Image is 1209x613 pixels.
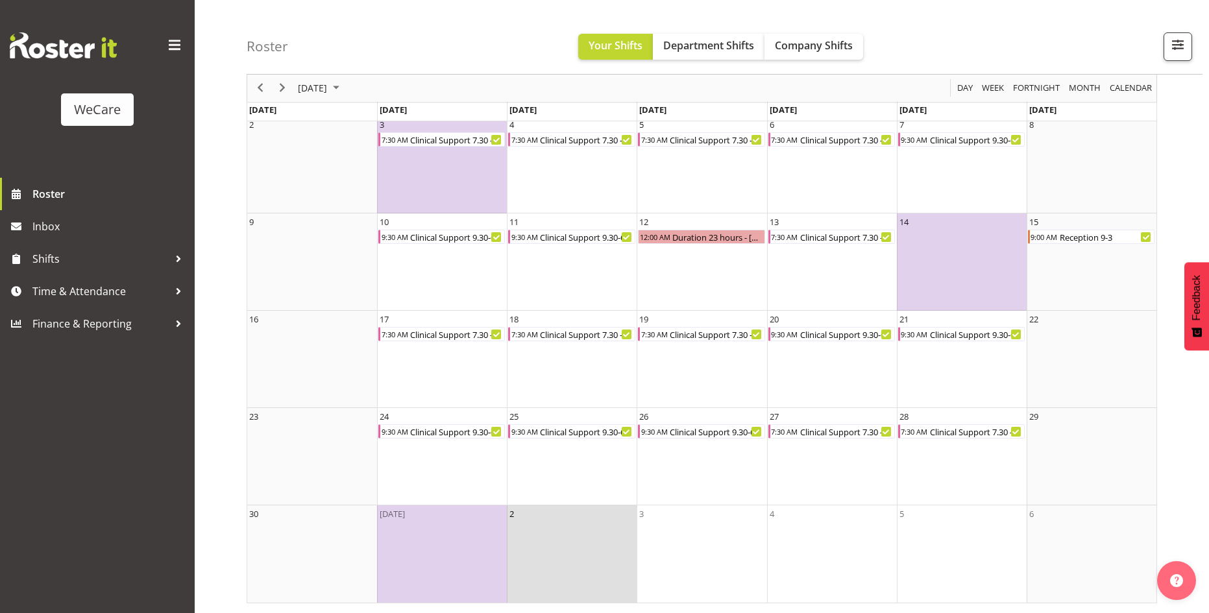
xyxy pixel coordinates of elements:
[639,313,648,326] div: 19
[1058,230,1154,243] div: Reception 9-3
[929,133,1024,146] div: Clinical Support 9.30-6
[929,425,1024,438] div: Clinical Support 7.30 - 4
[510,328,539,341] div: 7:30 AM
[639,215,648,228] div: 12
[775,38,853,53] span: Company Shifts
[510,133,539,146] div: 7:30 AM
[10,32,117,58] img: Rosterit website logo
[296,80,345,97] button: November 2025
[249,75,271,102] div: previous period
[898,327,1025,341] div: Clinical Support 9.30-6 Begin From Friday, November 21, 2025 at 9:30:00 AM GMT+13:00 Ends At Frid...
[897,505,1027,603] td: Friday, December 5, 2025
[899,507,904,520] div: 5
[770,104,797,115] span: [DATE]
[668,425,764,438] div: Clinical Support 9.30-6
[1011,80,1062,97] button: Fortnight
[638,132,764,147] div: Clinical Support 7.30 - 4 Begin From Wednesday, November 5, 2025 at 7:30:00 AM GMT+13:00 Ends At ...
[247,213,377,311] td: Sunday, November 9, 2025
[955,80,975,97] button: Timeline Day
[668,133,764,146] div: Clinical Support 7.30 - 4
[1191,275,1203,320] span: Feedback
[767,311,897,408] td: Thursday, November 20, 2025
[640,328,668,341] div: 7:30 AM
[539,133,634,146] div: Clinical Support 7.30 - 4
[507,408,637,505] td: Tuesday, November 25, 2025
[770,118,774,131] div: 6
[1027,505,1156,603] td: Saturday, December 6, 2025
[1184,262,1209,350] button: Feedback - Show survey
[377,505,507,603] td: Monday, December 1, 2025
[509,118,514,131] div: 4
[32,184,188,204] span: Roster
[32,249,169,269] span: Shifts
[770,230,799,243] div: 7:30 AM
[1027,116,1156,213] td: Saturday, November 8, 2025
[1029,313,1038,326] div: 22
[380,118,384,131] div: 3
[897,116,1027,213] td: Friday, November 7, 2025
[377,213,507,311] td: Monday, November 10, 2025
[764,34,863,60] button: Company Shifts
[770,328,799,341] div: 9:30 AM
[539,230,634,243] div: Clinical Support 9.30-6
[768,132,895,147] div: Clinical Support 7.30 - 4 Begin From Thursday, November 6, 2025 at 7:30:00 AM GMT+13:00 Ends At T...
[899,118,904,131] div: 7
[638,327,764,341] div: Clinical Support 7.30 - 4 Begin From Wednesday, November 19, 2025 at 7:30:00 AM GMT+13:00 Ends At...
[380,230,409,243] div: 9:30 AM
[380,313,389,326] div: 17
[1027,311,1156,408] td: Saturday, November 22, 2025
[380,328,409,341] div: 7:30 AM
[378,132,505,147] div: Clinical Support 7.30 - 4 Begin From Monday, November 3, 2025 at 7:30:00 AM GMT+13:00 Ends At Mon...
[900,133,929,146] div: 9:30 AM
[640,133,668,146] div: 7:30 AM
[1170,574,1183,587] img: help-xxl-2.png
[1067,80,1103,97] button: Timeline Month
[799,230,894,243] div: Clinical Support 7.30 - 4
[32,314,169,333] span: Finance & Reporting
[898,132,1025,147] div: Clinical Support 9.30-6 Begin From Friday, November 7, 2025 at 9:30:00 AM GMT+13:00 Ends At Frida...
[897,311,1027,408] td: Friday, November 21, 2025
[639,507,644,520] div: 3
[799,133,894,146] div: Clinical Support 7.30 - 4
[1108,80,1153,97] span: calendar
[274,80,291,97] button: Next
[637,116,766,213] td: Wednesday, November 5, 2025
[638,424,764,439] div: Clinical Support 9.30-6 Begin From Wednesday, November 26, 2025 at 9:30:00 AM GMT+13:00 Ends At W...
[378,327,505,341] div: Clinical Support 7.30 - 4 Begin From Monday, November 17, 2025 at 7:30:00 AM GMT+13:00 Ends At Mo...
[899,313,909,326] div: 21
[247,39,288,54] h4: Roster
[409,328,504,341] div: Clinical Support 7.30 - 4
[799,425,894,438] div: Clinical Support 7.30 - 4
[768,424,895,439] div: Clinical Support 7.30 - 4 Begin From Thursday, November 27, 2025 at 7:30:00 AM GMT+13:00 Ends At ...
[1027,408,1156,505] td: Saturday, November 29, 2025
[509,313,519,326] div: 18
[1029,104,1056,115] span: [DATE]
[297,80,328,97] span: [DATE]
[1028,230,1154,244] div: Reception 9-3 Begin From Saturday, November 15, 2025 at 9:00:00 AM GMT+13:00 Ends At Saturday, No...
[770,215,779,228] div: 13
[898,424,1025,439] div: Clinical Support 7.30 - 4 Begin From Friday, November 28, 2025 at 7:30:00 AM GMT+13:00 Ends At Fr...
[507,311,637,408] td: Tuesday, November 18, 2025
[639,104,666,115] span: [DATE]
[638,230,764,244] div: Duration 23 hours - Viktoriia Molchanova Begin From Wednesday, November 12, 2025 at 12:00:00 AM G...
[980,80,1007,97] button: Timeline Week
[768,327,895,341] div: Clinical Support 9.30-6 Begin From Thursday, November 20, 2025 at 9:30:00 AM GMT+13:00 Ends At Th...
[899,410,909,423] div: 28
[668,328,764,341] div: Clinical Support 7.30 - 4
[247,19,1156,603] table: of November 2025
[378,230,505,244] div: Clinical Support 9.30-6 Begin From Monday, November 10, 2025 at 9:30:00 AM GMT+13:00 Ends At Mond...
[1029,410,1038,423] div: 29
[637,408,766,505] td: Wednesday, November 26, 2025
[74,100,121,119] div: WeCare
[249,410,258,423] div: 23
[981,80,1005,97] span: Week
[378,424,505,439] div: Clinical Support 9.30-6 Begin From Monday, November 24, 2025 at 9:30:00 AM GMT+13:00 Ends At Mond...
[770,425,799,438] div: 7:30 AM
[249,104,276,115] span: [DATE]
[900,425,929,438] div: 7:30 AM
[1029,507,1034,520] div: 6
[249,118,254,131] div: 2
[539,425,634,438] div: Clinical Support 9.30-6
[899,215,909,228] div: 14
[1108,80,1154,97] button: Month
